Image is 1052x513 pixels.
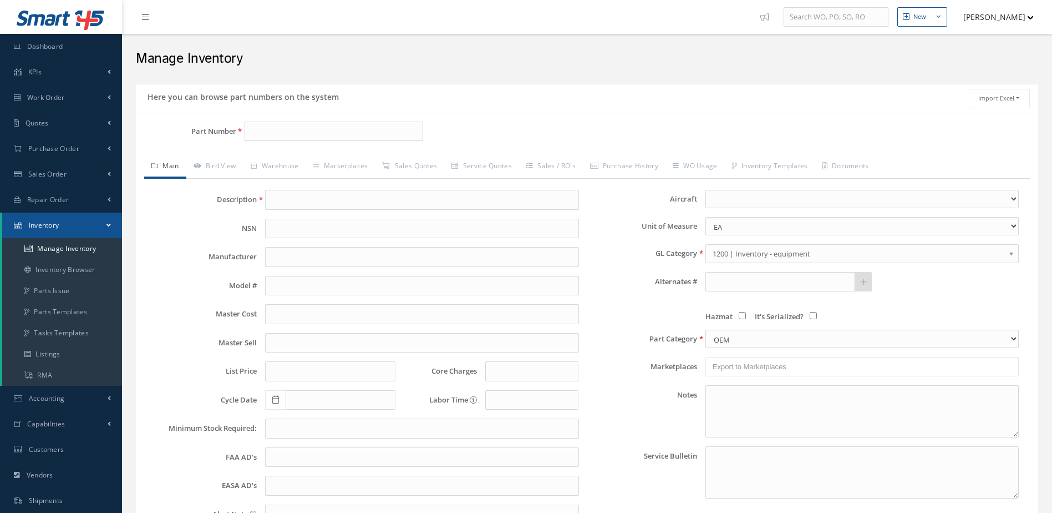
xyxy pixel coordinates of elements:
a: Sales / RO's [519,155,583,179]
a: Main [144,155,186,179]
a: Tasks Templates [2,323,122,344]
span: Accounting [29,394,65,403]
h5: Here you can browse part numbers on the system [144,89,339,102]
span: Hazmat [705,311,733,321]
span: Work Order [27,93,65,102]
label: Master Sell [147,339,257,347]
button: Import Excel [968,89,1030,108]
span: Customers [29,445,64,454]
label: Notes [587,385,697,437]
label: Part Number [136,127,236,135]
label: Model # [147,281,257,290]
span: Dashboard [27,42,63,51]
label: Description [147,195,257,204]
label: GL Category [587,249,697,258]
label: Service Bulletin [587,446,697,499]
a: Inventory Templates [725,155,815,179]
label: FAA AD's [147,453,257,461]
label: Core Charges [404,367,477,375]
span: Shipments [29,496,63,505]
a: Manage Inventory [2,238,122,259]
label: Alternates # [587,278,697,286]
input: Search WO, PO, SO, RO [784,7,888,27]
a: Marketplaces [306,155,375,179]
label: Aircraft [587,195,697,203]
a: Documents [815,155,876,179]
label: Manufacturer [147,253,257,261]
a: Sales Quotes [375,155,444,179]
span: Quotes [26,118,49,128]
span: Vendors [27,470,53,480]
label: Marketplaces [587,363,697,371]
label: Cycle Date [147,396,257,404]
span: It's Serialized? [755,311,804,321]
textarea: Notes [705,385,1019,437]
div: New [913,12,926,22]
span: Purchase Order [28,144,79,153]
button: New [897,7,947,27]
a: Warehouse [243,155,306,179]
label: Master Cost [147,310,257,318]
span: Sales Order [28,169,67,179]
label: EASA AD's [147,481,257,490]
span: KPIs [28,67,42,77]
label: Minimum Stock Required: [147,424,257,432]
a: Listings [2,344,122,365]
h2: Manage Inventory [136,51,1038,67]
label: Labor Time [404,396,477,404]
a: Bird View [186,155,243,179]
span: Capabilities [27,419,65,429]
button: [PERSON_NAME] [953,6,1034,28]
a: Inventory [2,213,122,238]
a: Service Quotes [444,155,519,179]
a: Purchase History [583,155,665,179]
span: Inventory [29,220,59,230]
input: Hazmat [739,312,746,319]
a: Inventory Browser [2,259,122,280]
label: Unit of Measure [587,222,697,230]
a: RMA [2,365,122,386]
label: Part Category [587,335,697,343]
a: WO Usage [665,155,725,179]
a: Parts Issue [2,280,122,301]
a: Parts Templates [2,301,122,323]
label: NSN [147,224,257,233]
span: 1200 | Inventory - equipment [713,247,1004,260]
span: Repair Order [27,195,69,204]
label: List Price [147,367,257,375]
input: It's Serialized? [810,312,817,319]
